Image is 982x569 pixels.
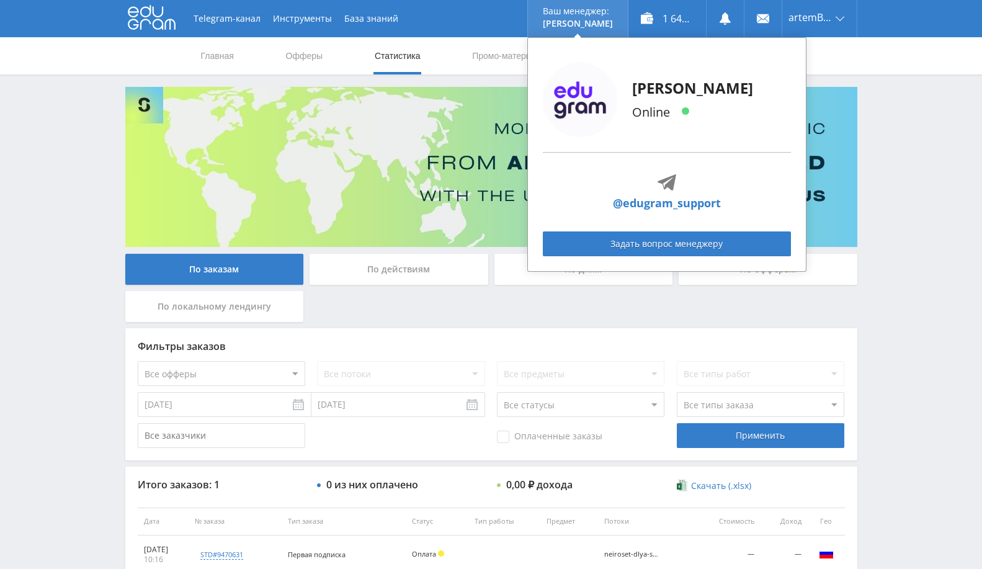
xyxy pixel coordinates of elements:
[788,12,832,22] span: artemBb92
[138,341,845,352] div: Фильтры заказов
[632,103,753,122] p: Online
[125,87,857,247] img: Banner
[200,37,235,74] a: Главная
[613,195,721,212] a: @edugram_support
[125,254,304,285] div: По заказам
[138,423,305,448] input: Все заказчики
[677,423,844,448] div: Применить
[543,6,613,16] p: Ваш менеджер:
[543,63,617,137] img: edugram_logo.png
[285,37,324,74] a: Офферы
[497,431,602,443] span: Оплаченные заказы
[471,37,548,74] a: Промо-материалы
[373,37,422,74] a: Статистика
[632,78,753,98] p: [PERSON_NAME]
[543,19,613,29] p: [PERSON_NAME]
[494,254,673,285] div: По дням
[310,254,488,285] div: По действиям
[543,231,791,256] a: Задать вопрос менеджеру
[125,291,304,322] div: По локальному лендингу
